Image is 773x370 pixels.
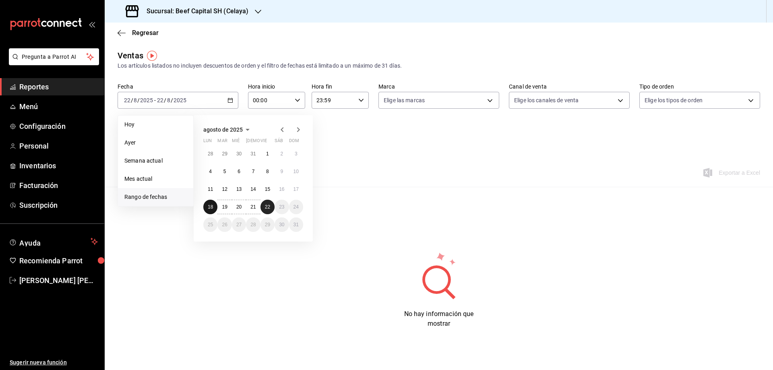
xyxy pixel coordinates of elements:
abbr: 29 de julio de 2025 [222,151,227,157]
button: 6 de agosto de 2025 [232,164,246,179]
abbr: 4 de agosto de 2025 [209,169,212,174]
button: 25 de agosto de 2025 [203,217,217,232]
abbr: 27 de agosto de 2025 [236,222,242,227]
abbr: 31 de julio de 2025 [250,151,256,157]
button: Pregunta a Parrot AI [9,48,99,65]
abbr: miércoles [232,138,240,147]
span: / [137,97,140,103]
abbr: 5 de agosto de 2025 [223,169,226,174]
span: Inventarios [19,160,98,171]
abbr: 8 de agosto de 2025 [266,169,269,174]
button: 28 de julio de 2025 [203,147,217,161]
button: 19 de agosto de 2025 [217,200,231,214]
button: 26 de agosto de 2025 [217,217,231,232]
span: agosto de 2025 [203,126,243,133]
label: Tipo de orden [639,84,760,89]
button: 13 de agosto de 2025 [232,182,246,196]
button: 20 de agosto de 2025 [232,200,246,214]
h3: Sucursal: Beef Capital SH (Celaya) [140,6,248,16]
abbr: 3 de agosto de 2025 [295,151,298,157]
abbr: 23 de agosto de 2025 [279,204,284,210]
abbr: 14 de agosto de 2025 [250,186,256,192]
span: Personal [19,141,98,151]
span: Hoy [124,120,187,129]
button: 4 de agosto de 2025 [203,164,217,179]
span: Semana actual [124,157,187,165]
button: 8 de agosto de 2025 [260,164,275,179]
button: 2 de agosto de 2025 [275,147,289,161]
abbr: 28 de agosto de 2025 [250,222,256,227]
span: / [164,97,166,103]
abbr: 30 de agosto de 2025 [279,222,284,227]
button: 12 de agosto de 2025 [217,182,231,196]
button: 11 de agosto de 2025 [203,182,217,196]
label: Canal de venta [509,84,630,89]
span: Ayuda [19,237,87,246]
img: Tooltip marker [147,51,157,61]
span: Reportes [19,81,98,92]
button: 17 de agosto de 2025 [289,182,303,196]
span: [PERSON_NAME] [PERSON_NAME] [19,275,98,286]
abbr: 15 de agosto de 2025 [265,186,270,192]
abbr: 12 de agosto de 2025 [222,186,227,192]
input: -- [133,97,137,103]
abbr: martes [217,138,227,147]
button: 31 de julio de 2025 [246,147,260,161]
span: Elige las marcas [384,96,425,104]
button: 5 de agosto de 2025 [217,164,231,179]
input: ---- [173,97,187,103]
input: -- [124,97,131,103]
button: 27 de agosto de 2025 [232,217,246,232]
button: 30 de julio de 2025 [232,147,246,161]
span: Elige los tipos de orden [645,96,703,104]
abbr: 26 de agosto de 2025 [222,222,227,227]
abbr: 1 de agosto de 2025 [266,151,269,157]
a: Pregunta a Parrot AI [6,58,99,67]
button: 30 de agosto de 2025 [275,217,289,232]
abbr: 20 de agosto de 2025 [236,204,242,210]
span: Suscripción [19,200,98,211]
label: Marca [378,84,499,89]
abbr: lunes [203,138,212,147]
button: 9 de agosto de 2025 [275,164,289,179]
button: Regresar [118,29,159,37]
button: agosto de 2025 [203,125,252,134]
span: Elige los canales de venta [514,96,579,104]
abbr: 29 de agosto de 2025 [265,222,270,227]
button: 29 de julio de 2025 [217,147,231,161]
abbr: 18 de agosto de 2025 [208,204,213,210]
abbr: 22 de agosto de 2025 [265,204,270,210]
button: 18 de agosto de 2025 [203,200,217,214]
span: / [171,97,173,103]
abbr: 6 de agosto de 2025 [238,169,240,174]
abbr: viernes [260,138,267,147]
span: No hay información que mostrar [404,310,474,327]
button: 31 de agosto de 2025 [289,217,303,232]
button: 22 de agosto de 2025 [260,200,275,214]
button: 29 de agosto de 2025 [260,217,275,232]
abbr: 16 de agosto de 2025 [279,186,284,192]
label: Fecha [118,84,238,89]
button: 10 de agosto de 2025 [289,164,303,179]
span: Configuración [19,121,98,132]
input: -- [157,97,164,103]
button: 14 de agosto de 2025 [246,182,260,196]
span: Ayer [124,138,187,147]
label: Hora inicio [248,84,305,89]
abbr: sábado [275,138,283,147]
abbr: 13 de agosto de 2025 [236,186,242,192]
span: Rango de fechas [124,193,187,201]
button: 23 de agosto de 2025 [275,200,289,214]
button: 24 de agosto de 2025 [289,200,303,214]
abbr: 2 de agosto de 2025 [280,151,283,157]
button: 15 de agosto de 2025 [260,182,275,196]
div: Ventas [118,50,143,62]
abbr: 19 de agosto de 2025 [222,204,227,210]
button: 7 de agosto de 2025 [246,164,260,179]
button: 16 de agosto de 2025 [275,182,289,196]
abbr: domingo [289,138,299,147]
span: Facturación [19,180,98,191]
abbr: 10 de agosto de 2025 [293,169,299,174]
span: Pregunta a Parrot AI [22,53,87,61]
